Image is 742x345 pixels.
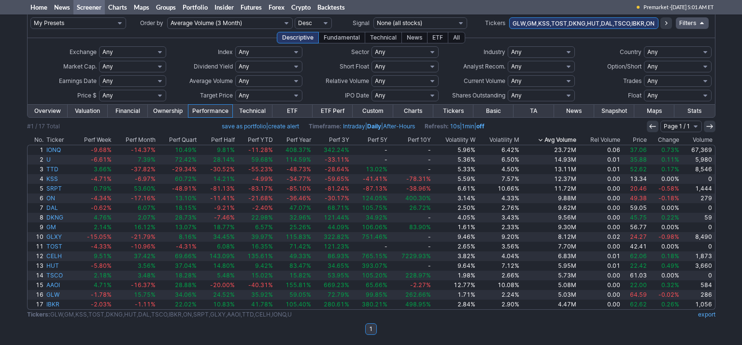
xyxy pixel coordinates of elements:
[622,203,648,213] a: 59.05
[113,232,157,242] a: -21.79%
[648,193,681,203] a: -0.18%
[274,184,313,193] a: -85.10%
[406,185,431,192] span: -38.96%
[578,203,622,213] a: 0.00
[630,194,647,202] span: 49.38
[213,156,235,163] span: 28.14%
[68,105,108,117] a: Valuation
[313,193,351,203] a: -30.17%
[681,145,714,155] a: 67,369
[681,232,714,242] a: 8,490
[389,174,432,184] a: -78.31%
[648,222,681,232] a: 0.00%
[214,204,235,211] span: -9.21%
[91,204,112,211] span: -0.62%
[175,175,197,182] span: 60.72%
[313,145,351,155] a: 342.24%
[252,204,273,211] span: -2.40%
[131,194,156,202] span: -17.16%
[389,222,432,232] a: 83.90%
[578,174,622,184] a: 0.00
[622,213,648,222] a: 45.75
[198,145,236,155] a: 9.81%
[28,213,45,222] a: 8
[622,184,648,193] a: 20.46
[351,222,389,232] a: 106.06%
[222,122,299,131] span: |
[521,174,578,184] a: 12.37M
[285,146,311,153] span: 408.37%
[113,165,157,174] a: -37.82%
[135,175,156,182] span: -6.97%
[353,105,393,117] a: Custom
[622,145,648,155] a: 37.06
[681,203,714,213] a: 0
[622,193,648,203] a: 49.38
[285,156,311,163] span: 114.59%
[91,175,112,182] span: -4.71%
[630,156,647,163] span: 35.88
[45,184,72,193] a: SRPT
[389,184,432,193] a: -38.96%
[274,145,313,155] a: 408.37%
[236,213,274,222] a: 22.98%
[45,203,72,213] a: DAL
[477,203,521,213] a: 2.76%
[648,165,681,174] a: 0.17%
[328,223,349,231] span: 44.09%
[393,105,433,117] a: Charts
[28,105,68,117] a: Overview
[578,222,622,232] a: 0.00
[28,155,45,165] a: 2
[622,155,648,165] a: 35.88
[210,185,235,192] span: -81.13%
[477,155,521,165] a: 6.50%
[521,213,578,222] a: 9.56M
[274,165,313,174] a: -48.73%
[108,105,148,117] a: Financial
[521,193,578,203] a: 9.88M
[134,223,156,231] span: 16.12%
[313,203,351,213] a: 68.71%
[236,184,274,193] a: -83.17%
[45,222,72,232] a: GM
[72,174,113,184] a: -4.71%
[198,203,236,213] a: -9.21%
[383,123,415,130] a: After-Hours
[28,203,45,213] a: 7
[351,232,389,242] a: 751.46%
[213,223,235,231] span: 18.77%
[473,105,514,117] a: Basic
[313,232,351,242] a: 322.82%
[324,146,349,153] span: 342.24%
[45,145,72,155] a: IONQ
[289,223,311,231] span: 25.26%
[113,222,157,232] a: 16.12%
[313,105,353,117] a: ETF Perf
[521,222,578,232] a: 9.30M
[351,203,389,213] a: 105.75%
[325,194,349,202] span: -30.17%
[72,232,113,242] a: -15.05%
[248,194,273,202] span: -21.68%
[313,165,351,174] a: -28.64%
[214,214,235,221] span: -7.46%
[198,193,236,203] a: -11.41%
[198,184,236,193] a: -81.13%
[432,145,476,155] a: 5.96%
[325,166,349,173] span: -28.64%
[389,232,432,242] a: -
[401,32,428,43] div: News
[477,213,521,222] a: 3.43%
[578,165,622,174] a: 0.01
[634,105,674,117] a: Maps
[367,123,381,130] a: Daily
[432,174,476,184] a: 5.59%
[198,232,236,242] a: 34.45%
[45,232,72,242] a: GLXY
[157,232,198,242] a: 8.16%
[432,222,476,232] a: 1.61%
[248,166,273,173] span: -55.23%
[432,232,476,242] a: 9.46%
[277,32,319,43] div: Descriptive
